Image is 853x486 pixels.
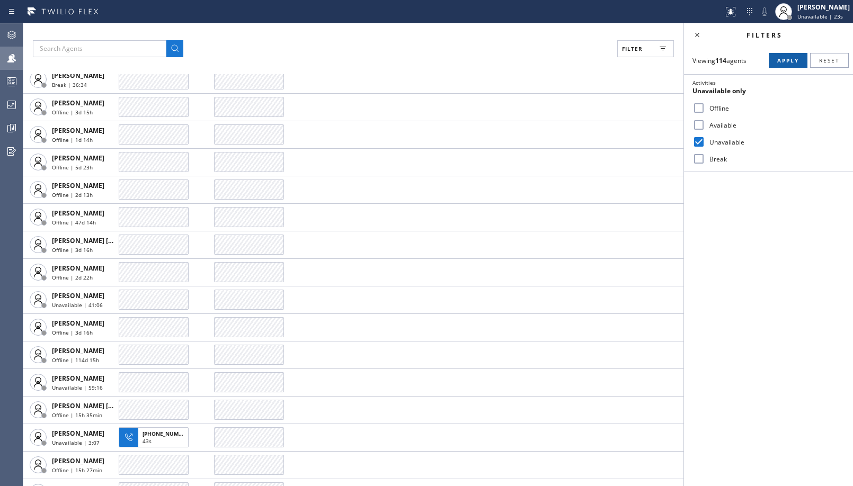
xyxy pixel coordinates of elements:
[705,155,845,164] label: Break
[705,138,845,147] label: Unavailable
[692,56,747,65] span: Viewing agents
[52,264,104,273] span: [PERSON_NAME]
[52,71,104,80] span: [PERSON_NAME]
[52,439,100,446] span: Unavailable | 3:07
[52,384,103,391] span: Unavailable | 59:16
[52,301,103,309] span: Unavailable | 41:06
[705,121,845,130] label: Available
[797,13,843,20] span: Unavailable | 23s
[52,456,104,465] span: [PERSON_NAME]
[143,437,152,445] span: 43s
[143,430,191,437] span: [PHONE_NUMBER]
[52,274,93,281] span: Offline | 2d 22h
[33,40,166,57] input: Search Agents
[52,109,93,116] span: Offline | 3d 15h
[52,164,93,171] span: Offline | 5d 23h
[52,209,104,218] span: [PERSON_NAME]
[747,31,783,40] span: Filters
[692,86,746,95] span: Unavailable only
[617,40,674,57] button: Filter
[705,104,845,113] label: Offline
[52,329,93,336] span: Offline | 3d 16h
[52,136,93,143] span: Offline | 1d 14h
[52,411,102,419] span: Offline | 15h 35min
[797,3,850,12] div: [PERSON_NAME]
[52,374,104,383] span: [PERSON_NAME]
[52,154,104,163] span: [PERSON_NAME]
[52,319,104,328] span: [PERSON_NAME]
[52,81,87,88] span: Break | 36:34
[52,401,158,410] span: [PERSON_NAME] [PERSON_NAME]
[819,57,840,64] span: Reset
[52,191,93,199] span: Offline | 2d 13h
[52,466,102,474] span: Offline | 15h 27min
[692,79,845,86] div: Activities
[52,98,104,107] span: [PERSON_NAME]
[52,291,104,300] span: [PERSON_NAME]
[52,356,99,364] span: Offline | 114d 15h
[810,53,849,68] button: Reset
[119,424,192,451] button: [PHONE_NUMBER]43s
[52,236,158,245] span: [PERSON_NAME] [PERSON_NAME]
[52,346,104,355] span: [PERSON_NAME]
[777,57,799,64] span: Apply
[622,45,643,52] span: Filter
[769,53,807,68] button: Apply
[52,246,93,254] span: Offline | 3d 16h
[715,56,726,65] strong: 114
[757,4,772,19] button: Mute
[52,219,96,226] span: Offline | 47d 14h
[52,126,104,135] span: [PERSON_NAME]
[52,429,104,438] span: [PERSON_NAME]
[52,181,104,190] span: [PERSON_NAME]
